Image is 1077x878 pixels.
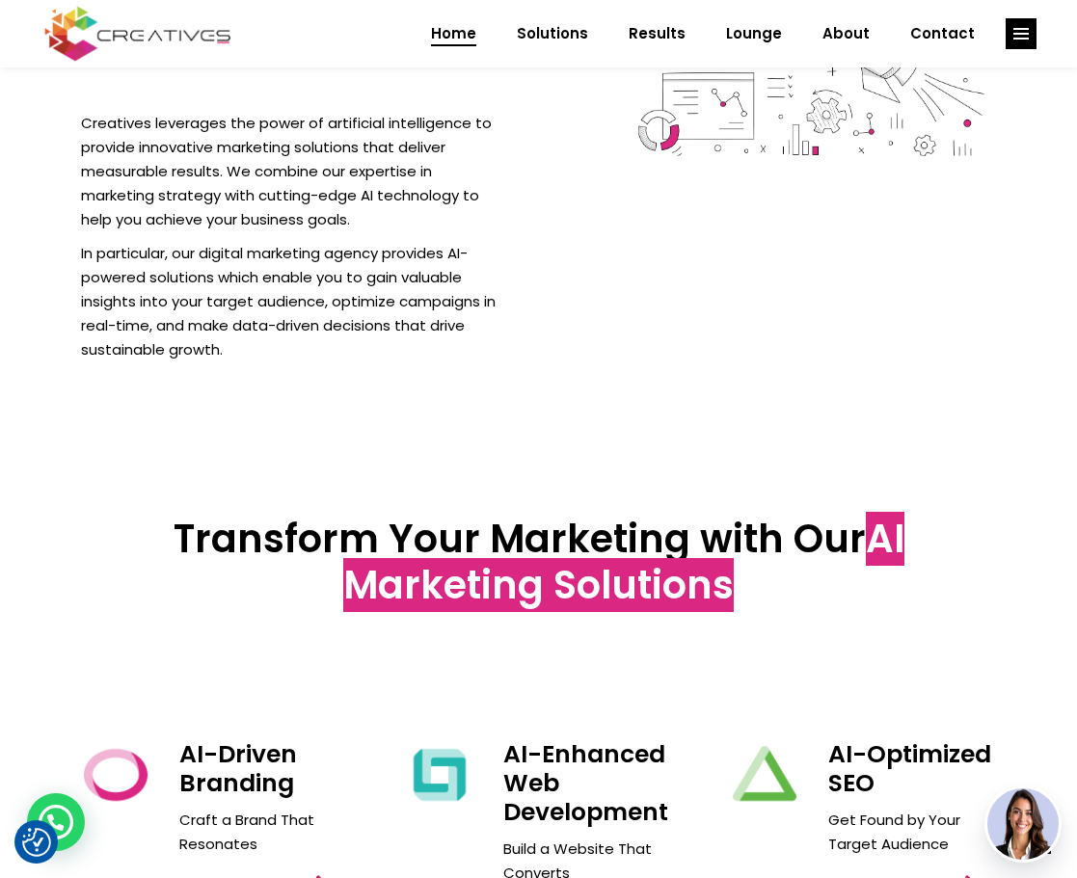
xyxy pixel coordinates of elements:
span: Lounge [726,9,782,59]
span: AI Marketing Solutions [343,512,904,612]
a: AI-Driven Branding [179,737,297,800]
span: About [822,9,870,59]
span: Solutions [517,9,588,59]
p: Creatives leverages the power of artificial intelligence to provide innovative marketing solution... [81,111,508,231]
span: Results [629,9,686,59]
p: Craft a Brand That Resonates [179,808,347,856]
a: link [1006,18,1037,49]
span: Contact [910,9,975,59]
a: AI-Optimized SEO [828,737,991,800]
p: In particular, our digital marketing agency provides AI-powered solutions which enable you to gai... [81,241,508,361]
a: Solutions [497,9,608,59]
img: Revisit consent button [22,828,51,857]
p: Get Found by Your Target Audience [828,808,996,856]
img: agent [987,788,1059,860]
h3: Transform Your Marketing with Our [81,516,997,608]
img: Creatives | Home [405,740,474,810]
a: Home [411,9,497,59]
a: Results [608,9,706,59]
a: About [802,9,890,59]
span: Home [431,9,476,59]
img: Creatives | Home [730,740,799,810]
a: AI-Enhanced Web Development [503,737,668,829]
img: Creatives [40,4,235,64]
button: Consent Preferences [22,828,51,857]
img: Creatives | Home [81,740,150,810]
a: Contact [890,9,995,59]
a: Lounge [706,9,802,59]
